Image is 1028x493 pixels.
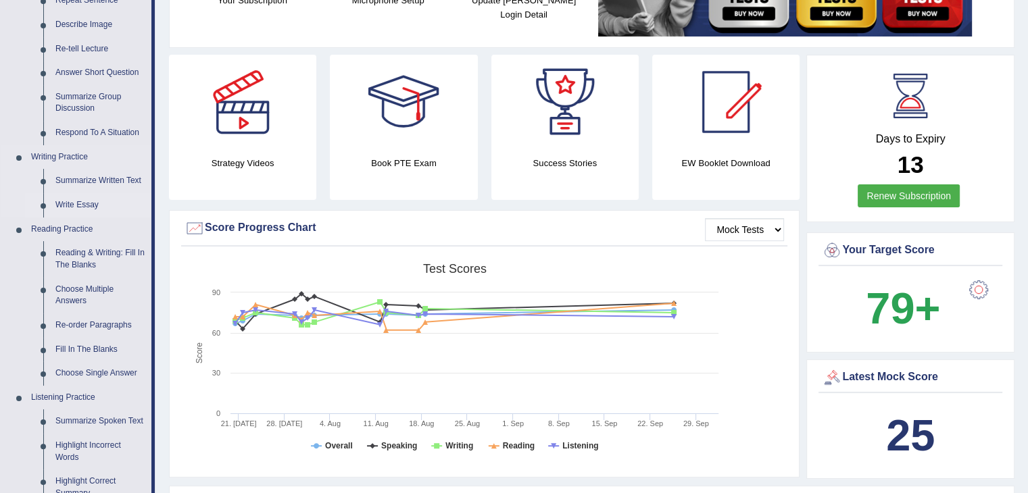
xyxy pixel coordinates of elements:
[266,419,302,427] tspan: 28. [DATE]
[591,419,617,427] tspan: 15. Sep
[445,441,473,450] tspan: Writing
[502,419,524,427] tspan: 1. Sep
[49,193,151,217] a: Write Essay
[49,37,151,61] a: Re-tell Lecture
[548,419,570,427] tspan: 8. Sep
[423,262,487,276] tspan: Test scores
[381,441,417,450] tspan: Speaking
[491,156,639,170] h4: Success Stories
[409,419,434,427] tspan: 18. Aug
[49,434,151,469] a: Highlight Incorrect Words
[221,419,257,427] tspan: 21. [DATE]
[503,441,535,450] tspan: Reading
[216,409,220,417] text: 0
[49,409,151,434] a: Summarize Spoken Text
[185,218,784,238] div: Score Progress Chart
[898,151,924,178] b: 13
[25,145,151,170] a: Writing Practice
[683,419,709,427] tspan: 29. Sep
[822,133,999,145] h4: Days to Expiry
[822,240,999,261] div: Your Target Score
[169,156,316,170] h4: Strategy Videos
[49,85,151,121] a: Summarize Group Discussion
[822,367,999,388] div: Latest Mock Score
[49,13,151,37] a: Describe Image
[652,156,800,170] h4: EW Booklet Download
[49,121,151,145] a: Respond To A Situation
[866,284,940,333] b: 79+
[330,156,477,170] h4: Book PTE Exam
[455,419,480,427] tspan: 25. Aug
[195,342,204,364] tspan: Score
[212,329,220,337] text: 60
[886,411,935,460] b: 25
[49,361,151,386] a: Choose Single Answer
[320,419,341,427] tspan: 4. Aug
[49,313,151,338] a: Re-order Paragraphs
[49,241,151,277] a: Reading & Writing: Fill In The Blanks
[49,338,151,362] a: Fill In The Blanks
[212,288,220,296] text: 90
[325,441,353,450] tspan: Overall
[562,441,598,450] tspan: Listening
[637,419,663,427] tspan: 22. Sep
[49,278,151,313] a: Choose Multiple Answers
[25,386,151,410] a: Listening Practice
[363,419,388,427] tspan: 11. Aug
[25,217,151,242] a: Reading Practice
[49,61,151,85] a: Answer Short Question
[212,369,220,377] text: 30
[858,184,960,207] a: Renew Subscription
[49,169,151,193] a: Summarize Written Text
